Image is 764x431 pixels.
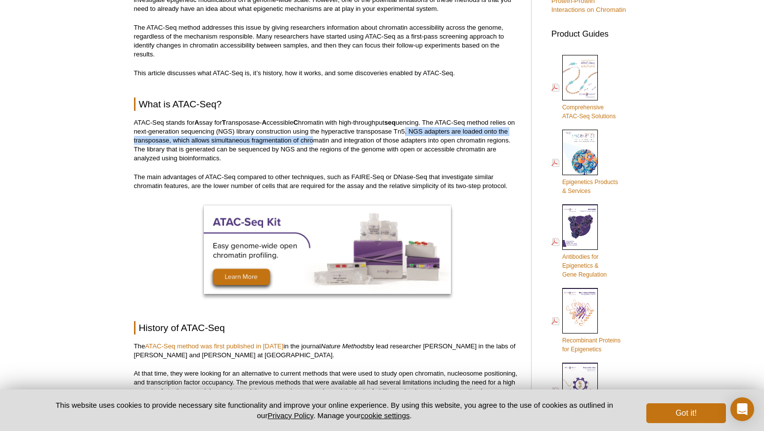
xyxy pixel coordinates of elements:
[551,203,607,280] a: Antibodies forEpigenetics &Gene Regulation
[204,205,451,294] img: ATAC-Seq Kit
[562,363,598,408] img: Custom_Services_cover
[134,173,521,191] p: The main advantages of ATAC-Seq compared to other techniques, such as FAIRE-Seq or DNase-Seq that...
[134,321,521,335] h2: History of ATAC-Seq
[360,411,409,420] button: cookie settings
[194,119,199,126] strong: A
[562,104,616,120] span: Comprehensive ATAC-Seq Solutions
[222,119,226,126] strong: T
[562,337,621,353] span: Recombinant Proteins for Epigenetics
[551,362,607,421] a: Custom Services
[730,397,754,421] div: Open Intercom Messenger
[134,97,521,111] h2: What is ATAC-Seq?
[268,411,313,420] a: Privacy Policy
[551,24,630,39] h3: Product Guides
[134,118,521,163] p: ATAC-Seq stands for ssay for ransposase- ccessible hromatin with high-throughput uencing. The ATA...
[562,55,598,101] img: Comprehensive ATAC-Seq Solutions
[145,342,283,350] a: ATAC-Seq method was first published in [DATE]
[384,119,396,126] strong: seq
[551,54,616,122] a: ComprehensiveATAC-Seq Solutions
[39,400,630,421] p: This website uses cookies to provide necessary site functionality and improve your online experie...
[562,204,598,250] img: Abs_epi_2015_cover_web_70x200
[562,253,607,278] span: Antibodies for Epigenetics & Gene Regulation
[562,179,618,194] span: Epigenetics Products & Services
[262,119,267,126] strong: A
[134,369,521,405] p: At that time, they were looking for an alternative to current methods that were used to study ope...
[293,119,298,126] strong: C
[321,342,367,350] em: Nature Methods
[646,403,725,423] button: Got it!
[134,342,521,360] p: The in the journal by lead researcher [PERSON_NAME] in the labs of [PERSON_NAME] and [PERSON_NAME...
[562,288,598,334] img: Rec_prots_140604_cover_web_70x200
[134,69,521,78] p: This article discusses what ATAC-Seq is, it’s history, how it works, and some discoveries enabled...
[134,23,521,59] p: The ATAC-Seq method addresses this issue by giving researchers information about chromatin access...
[551,129,618,196] a: Epigenetics Products& Services
[562,130,598,175] img: Epi_brochure_140604_cover_web_70x200
[551,287,621,355] a: Recombinant Proteinsfor Epigenetics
